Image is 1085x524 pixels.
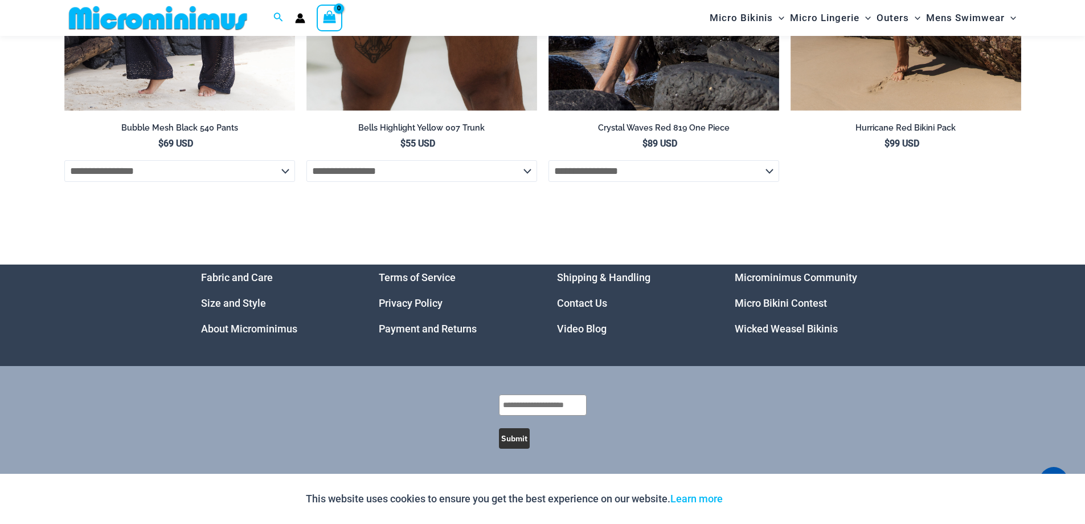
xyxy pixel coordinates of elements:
h2: Bubble Mesh Black 540 Pants [64,123,295,133]
span: Menu Toggle [859,3,871,33]
span: Mens Swimwear [926,3,1005,33]
a: Hurricane Red Bikini Pack [791,123,1021,137]
a: Mens SwimwearMenu ToggleMenu Toggle [923,3,1019,33]
aside: Footer Widget 4 [735,265,885,342]
a: View Shopping Cart, empty [317,5,343,31]
a: Privacy Policy [379,297,443,309]
span: $ [885,138,890,149]
span: Outers [877,3,909,33]
nav: Menu [201,265,351,342]
a: Payment and Returns [379,323,477,335]
a: Video Blog [557,323,607,335]
a: Fabric and Care [201,271,273,283]
h2: Bells Highlight Yellow 007 Trunk [306,123,537,133]
a: Search icon link [273,11,284,25]
h2: Crystal Waves Red 819 One Piece [548,123,779,133]
nav: Menu [379,265,529,342]
img: MM SHOP LOGO FLAT [64,5,252,31]
a: Wicked Weasel Bikinis [735,323,838,335]
a: Size and Style [201,297,266,309]
span: Menu Toggle [1005,3,1016,33]
a: About Microminimus [201,323,297,335]
bdi: 99 USD [885,138,919,149]
span: $ [400,138,406,149]
a: Terms of Service [379,271,456,283]
span: Menu Toggle [909,3,920,33]
aside: Footer Widget 2 [379,265,529,342]
nav: Menu [557,265,707,342]
a: Micro Bikini Contest [735,297,827,309]
span: $ [642,138,648,149]
aside: Footer Widget 1 [201,265,351,342]
nav: Menu [735,265,885,342]
span: Micro Bikinis [710,3,773,33]
a: Microminimus Community [735,271,857,283]
bdi: 69 USD [158,138,193,149]
a: Account icon link [295,13,305,23]
a: Bells Highlight Yellow 007 Trunk [306,123,537,137]
span: Micro Lingerie [790,3,859,33]
aside: Footer Widget 3 [557,265,707,342]
button: Accept [731,485,780,513]
a: Contact Us [557,297,607,309]
bdi: 55 USD [400,138,435,149]
a: Bubble Mesh Black 540 Pants [64,123,295,137]
a: Micro LingerieMenu ToggleMenu Toggle [787,3,874,33]
bdi: 89 USD [642,138,677,149]
a: OutersMenu ToggleMenu Toggle [874,3,923,33]
a: Shipping & Handling [557,271,650,283]
span: Menu Toggle [773,3,784,33]
button: Submit [499,428,530,449]
a: Learn more [670,493,723,505]
span: $ [158,138,163,149]
h2: Hurricane Red Bikini Pack [791,123,1021,133]
a: Crystal Waves Red 819 One Piece [548,123,779,137]
nav: Site Navigation [705,2,1021,34]
a: Micro BikinisMenu ToggleMenu Toggle [707,3,787,33]
p: This website uses cookies to ensure you get the best experience on our website. [306,490,723,507]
